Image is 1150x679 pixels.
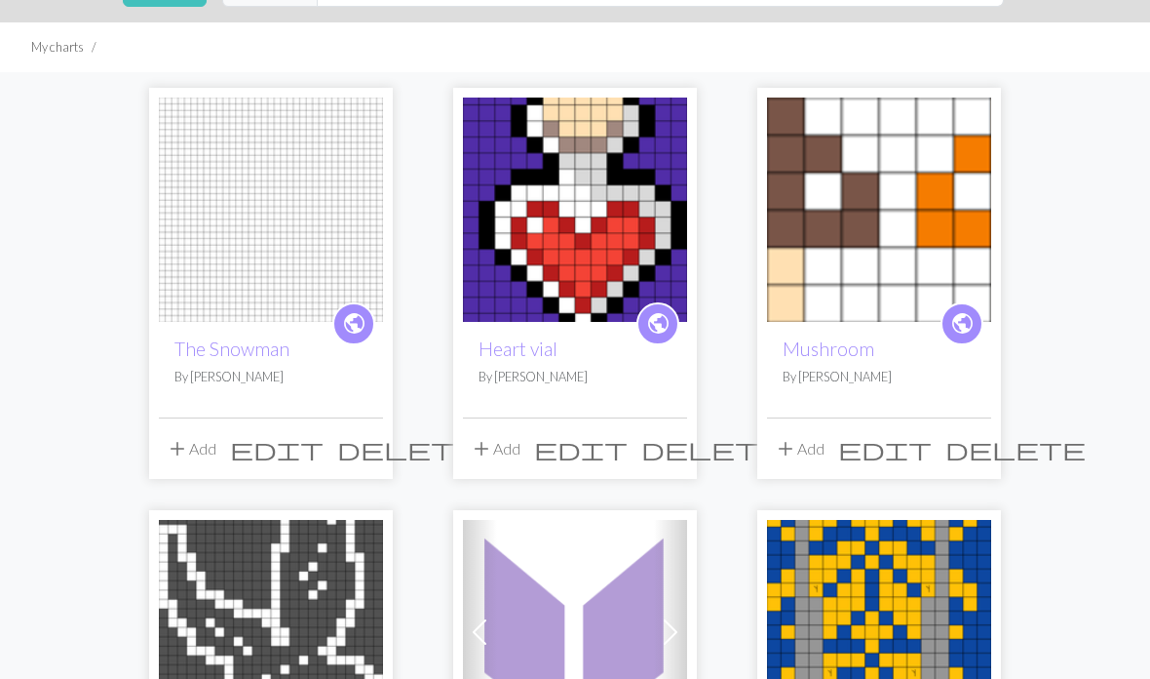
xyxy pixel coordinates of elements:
[838,437,932,460] i: Edit
[767,620,991,639] a: Ravenclaw sweater
[636,302,679,345] a: public
[534,435,628,462] span: edit
[174,368,367,386] p: By [PERSON_NAME]
[159,198,383,217] a: The Snowman
[166,435,189,462] span: add
[463,198,687,217] a: Heart vial
[767,98,991,322] img: Mushroom
[838,435,932,462] span: edit
[463,620,687,639] a: Gryfindor
[950,304,975,343] i: public
[342,308,366,339] span: public
[159,98,383,322] img: The Snowman
[945,435,1086,462] span: delete
[774,435,797,462] span: add
[646,308,671,339] span: public
[230,435,324,462] span: edit
[332,302,375,345] a: public
[463,98,687,322] img: Heart vial
[463,430,527,467] button: Add
[159,620,383,639] a: Puffin border
[939,430,1092,467] button: Delete
[337,435,478,462] span: delete
[527,430,634,467] button: Edit
[641,435,782,462] span: delete
[470,435,493,462] span: add
[342,304,366,343] i: public
[230,437,324,460] i: Edit
[479,338,557,360] a: Heart vial
[767,198,991,217] a: Mushroom
[646,304,671,343] i: public
[174,338,289,360] a: The Snowman
[940,302,983,345] a: public
[479,368,671,386] p: By [PERSON_NAME]
[783,338,874,360] a: Mushroom
[831,430,939,467] button: Edit
[534,437,628,460] i: Edit
[159,430,223,467] button: Add
[767,430,831,467] button: Add
[223,430,330,467] button: Edit
[783,368,976,386] p: By [PERSON_NAME]
[31,38,84,57] li: My charts
[634,430,788,467] button: Delete
[950,308,975,339] span: public
[330,430,484,467] button: Delete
